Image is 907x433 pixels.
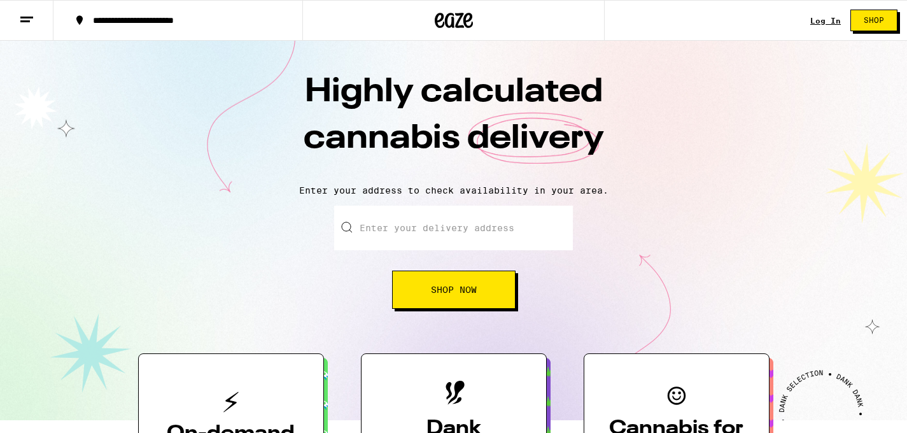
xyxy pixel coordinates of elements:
h1: Highly calculated cannabis delivery [231,69,677,175]
button: Shop Now [392,271,516,309]
button: Shop [850,10,897,31]
a: Log In [810,17,841,25]
span: Shop Now [431,285,477,294]
input: Enter your delivery address [334,206,573,250]
a: Shop [841,10,907,31]
span: Shop [864,17,884,24]
p: Enter your address to check availability in your area. [13,185,894,195]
